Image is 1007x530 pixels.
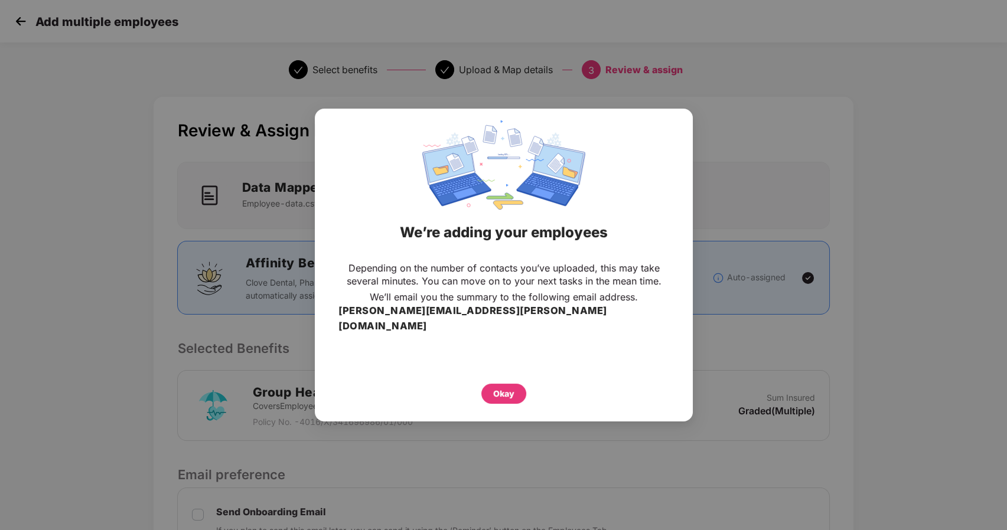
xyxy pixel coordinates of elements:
img: svg+xml;base64,PHN2ZyBpZD0iRGF0YV9zeW5jaW5nIiB4bWxucz0iaHR0cDovL3d3dy53My5vcmcvMjAwMC9zdmciIHdpZH... [422,120,585,210]
div: Okay [493,387,514,400]
div: We’re adding your employees [330,210,678,256]
p: We’ll email you the summary to the following email address. [370,290,638,303]
p: Depending on the number of contacts you’ve uploaded, this may take several minutes. You can move ... [338,261,669,287]
h3: [PERSON_NAME][EMAIL_ADDRESS][PERSON_NAME][DOMAIN_NAME] [338,303,669,333]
